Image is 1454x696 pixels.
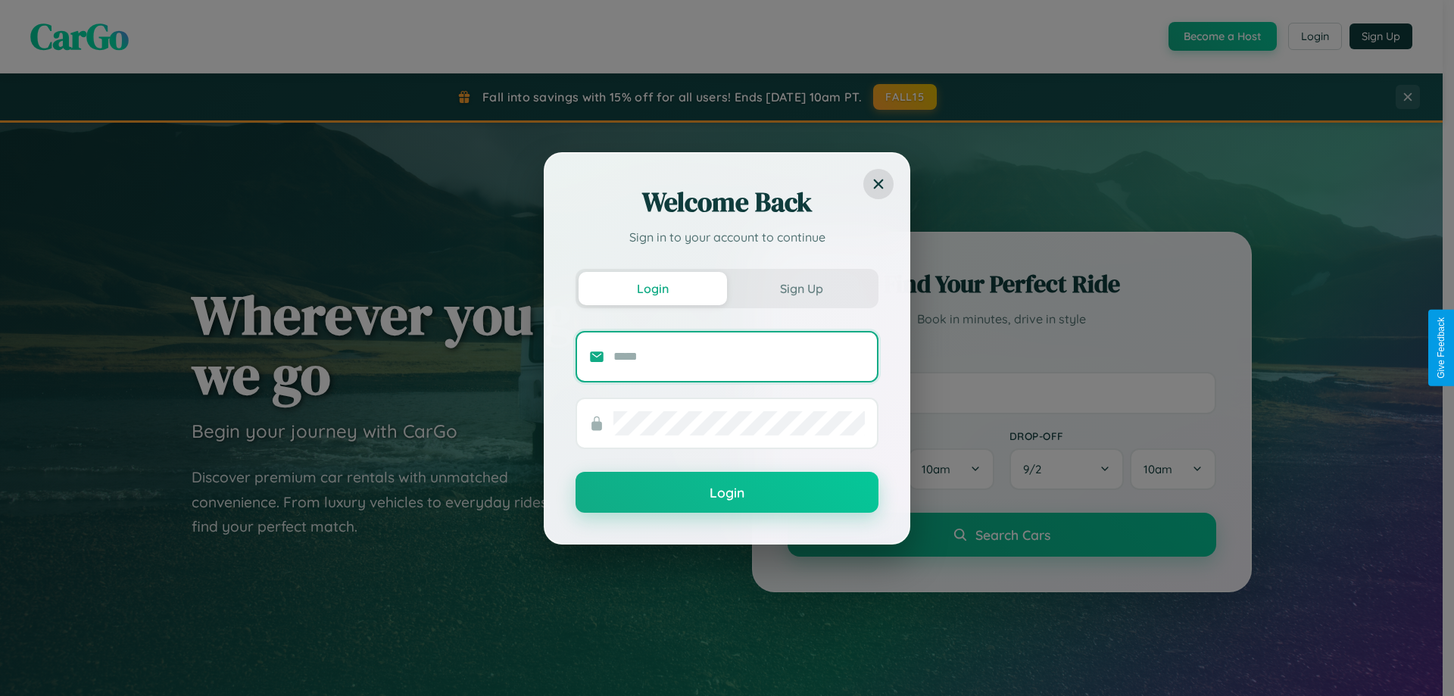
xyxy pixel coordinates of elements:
[576,472,878,513] button: Login
[579,272,727,305] button: Login
[1436,317,1446,379] div: Give Feedback
[576,228,878,246] p: Sign in to your account to continue
[576,184,878,220] h2: Welcome Back
[727,272,875,305] button: Sign Up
